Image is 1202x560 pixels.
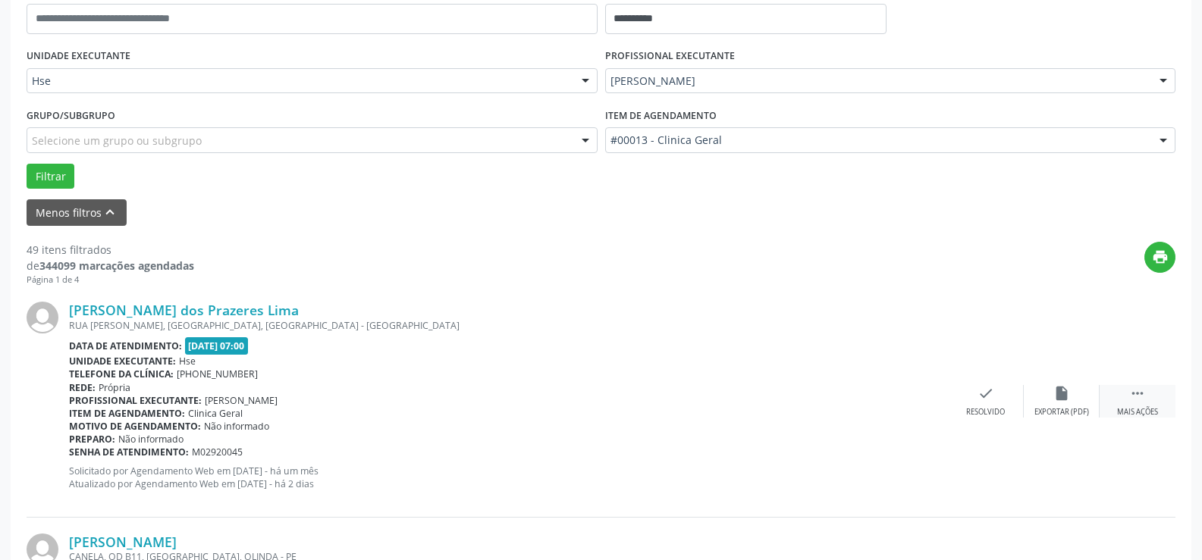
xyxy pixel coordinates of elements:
span: Clinica Geral [188,407,243,420]
i: keyboard_arrow_up [102,204,118,221]
span: Hse [32,74,566,89]
button: print [1144,242,1175,273]
i: check [978,385,994,402]
b: Item de agendamento: [69,407,185,420]
a: [PERSON_NAME] [69,533,177,550]
div: de [27,258,194,274]
span: Hse [179,355,196,368]
img: img [27,302,58,333]
b: Motivo de agendamento: [69,420,201,433]
b: Preparo: [69,433,115,446]
span: Própria [99,381,130,394]
div: Página 1 de 4 [27,274,194,286]
label: UNIDADE EXECUTANTE [27,45,130,68]
div: RUA [PERSON_NAME], [GEOGRAPHIC_DATA], [GEOGRAPHIC_DATA] - [GEOGRAPHIC_DATA] [69,319,948,332]
div: 49 itens filtrados [27,242,194,258]
div: Mais ações [1117,407,1158,418]
div: Exportar (PDF) [1034,407,1089,418]
span: [PERSON_NAME] [610,74,1145,89]
span: #00013 - Clinica Geral [610,133,1145,148]
b: Profissional executante: [69,394,202,407]
p: Solicitado por Agendamento Web em [DATE] - há um mês Atualizado por Agendamento Web em [DATE] - h... [69,465,948,490]
b: Unidade executante: [69,355,176,368]
label: PROFISSIONAL EXECUTANTE [605,45,735,68]
span: Não informado [118,433,184,446]
button: Filtrar [27,164,74,189]
label: Grupo/Subgrupo [27,104,115,127]
div: Resolvido [966,407,1005,418]
span: [DATE] 07:00 [185,337,249,355]
span: M02920045 [192,446,243,458]
i: print [1152,249,1169,265]
label: Item de agendamento [605,104,717,127]
b: Senha de atendimento: [69,446,189,458]
a: [PERSON_NAME] dos Prazeres Lima [69,302,299,318]
strong: 344099 marcações agendadas [39,258,194,273]
b: Telefone da clínica: [69,368,174,380]
i: insert_drive_file [1053,385,1070,402]
span: [PERSON_NAME] [205,394,278,407]
span: Não informado [204,420,269,433]
button: Menos filtroskeyboard_arrow_up [27,199,127,226]
b: Data de atendimento: [69,339,182,352]
span: Selecione um grupo ou subgrupo [32,133,202,149]
b: Rede: [69,381,96,394]
i:  [1129,385,1146,402]
span: [PHONE_NUMBER] [177,368,258,380]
